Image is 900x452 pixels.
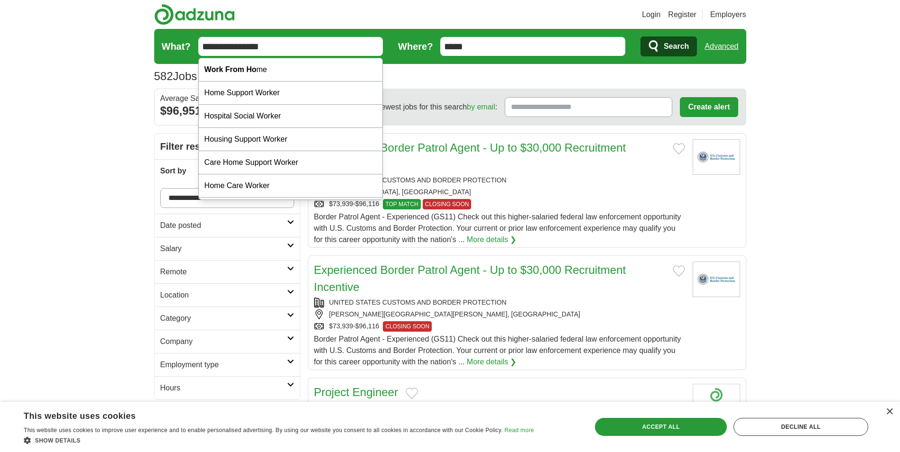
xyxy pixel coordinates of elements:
span: Show details [35,437,81,444]
a: Register [668,9,696,20]
div: me [199,58,383,81]
a: Remote [155,260,300,283]
div: Home Care Worker [199,174,383,198]
div: Hospital Social Worker [199,105,383,128]
a: Project Engineer [314,386,398,398]
a: Company [155,330,300,353]
a: Hours [155,376,300,399]
div: This website uses cookies [24,407,510,422]
a: Salary [155,237,300,260]
a: Experienced Border Patrol Agent - Up to $30,000 Recruitment Incentive [314,263,626,293]
img: Adzuna logo [154,4,235,25]
span: Border Patrol Agent - Experienced (GS11) Check out this higher-salaried federal law enforcement o... [314,335,681,366]
h2: Hours [160,382,287,394]
strong: Work From Ho [204,65,257,73]
div: [PERSON_NAME][GEOGRAPHIC_DATA][PERSON_NAME], [GEOGRAPHIC_DATA] [314,309,685,319]
button: Create alert [680,97,738,117]
h2: Category [160,313,287,324]
div: Decline all [733,418,868,436]
span: CLOSING SOON [423,199,472,209]
span: TOP MATCH [383,199,420,209]
h2: Location [160,289,287,301]
div: [GEOGRAPHIC_DATA], [GEOGRAPHIC_DATA] [314,187,685,197]
a: UNITED STATES CUSTOMS AND BORDER PROTECTION [329,176,507,184]
span: Search [664,37,689,56]
h2: Date posted [160,220,287,231]
div: Show details [24,435,534,445]
span: 582 [154,68,173,85]
a: Advanced [705,37,738,56]
a: UNITED STATES CUSTOMS AND BORDER PROTECTION [329,298,507,306]
label: What? [162,39,191,54]
a: Employment type [155,353,300,376]
h2: Company [160,336,287,347]
div: $96,951 [160,102,294,119]
div: $73,939-$96,116 [314,199,685,209]
div: $73,939-$96,116 [314,321,685,332]
h2: Sort by [160,165,287,177]
img: Company logo [693,384,740,419]
h2: Salary [160,243,287,254]
span: CLOSING SOON [383,321,432,332]
div: Home Support Worker [199,81,383,105]
img: U.S. Customs and Border Protection logo [693,139,740,175]
span: Border Patrol Agent - Experienced (GS11) Check out this higher-salaried federal law enforcement o... [314,213,681,244]
h2: Remote [160,266,287,278]
a: Location [155,283,300,307]
h1: Jobs in 71459 [154,70,244,82]
div: Accept all [595,418,727,436]
a: Employers [710,9,746,20]
button: Search [640,36,697,56]
a: More details ❯ [467,356,517,368]
a: Sort by [155,159,300,182]
button: Add to favorite jobs [673,265,685,277]
div: Care Home Support Worker [199,151,383,174]
div: Housing Support Worker [199,128,383,151]
button: Add to favorite jobs [673,143,685,154]
a: Read more, opens a new window [504,427,534,434]
div: Average Salary [160,95,294,102]
label: Where? [398,39,433,54]
span: Receive the newest jobs for this search : [335,101,497,113]
div: Hotel Housekeeping [199,198,383,221]
h2: Filter results [155,134,300,159]
a: by email [467,103,495,111]
a: Date posted [155,214,300,237]
a: Category [155,307,300,330]
button: Add to favorite jobs [406,388,418,399]
a: Login [642,9,660,20]
h2: Employment type [160,359,287,371]
a: More details ❯ [467,234,517,245]
a: Experienced Border Patrol Agent - Up to $30,000 Recruitment Incentive [314,141,626,171]
img: U.S. Customs and Border Protection logo [693,262,740,297]
div: Close [886,408,893,416]
span: This website uses cookies to improve user experience and to enable personalised advertising. By u... [24,427,503,434]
